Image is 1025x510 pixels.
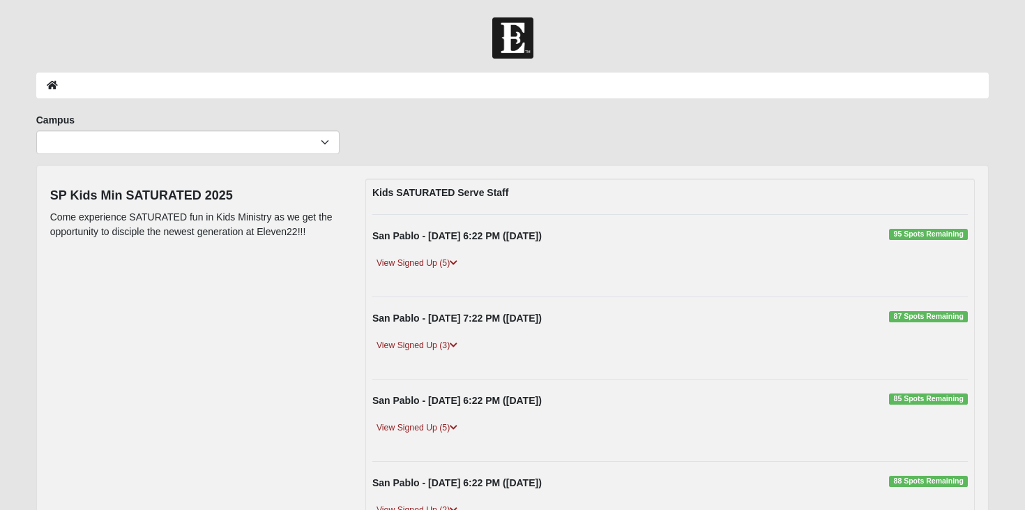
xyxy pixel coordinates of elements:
span: 88 Spots Remaining [889,476,968,487]
a: View Signed Up (5) [372,421,462,435]
a: View Signed Up (5) [372,256,462,271]
a: View Signed Up (3) [372,338,462,353]
p: Come experience SATURATED fun in Kids Ministry as we get the opportunity to disciple the newest g... [50,210,344,239]
strong: San Pablo - [DATE] 6:22 PM ([DATE]) [372,230,542,241]
h4: SP Kids Min SATURATED 2025 [50,188,344,204]
label: Campus [36,113,75,127]
img: Church of Eleven22 Logo [492,17,533,59]
strong: San Pablo - [DATE] 6:22 PM ([DATE]) [372,477,542,488]
span: 87 Spots Remaining [889,311,968,322]
span: 95 Spots Remaining [889,229,968,240]
strong: San Pablo - [DATE] 6:22 PM ([DATE]) [372,395,542,406]
strong: San Pablo - [DATE] 7:22 PM ([DATE]) [372,313,542,324]
span: 85 Spots Remaining [889,393,968,405]
strong: Kids SATURATED Serve Staff [372,187,509,198]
